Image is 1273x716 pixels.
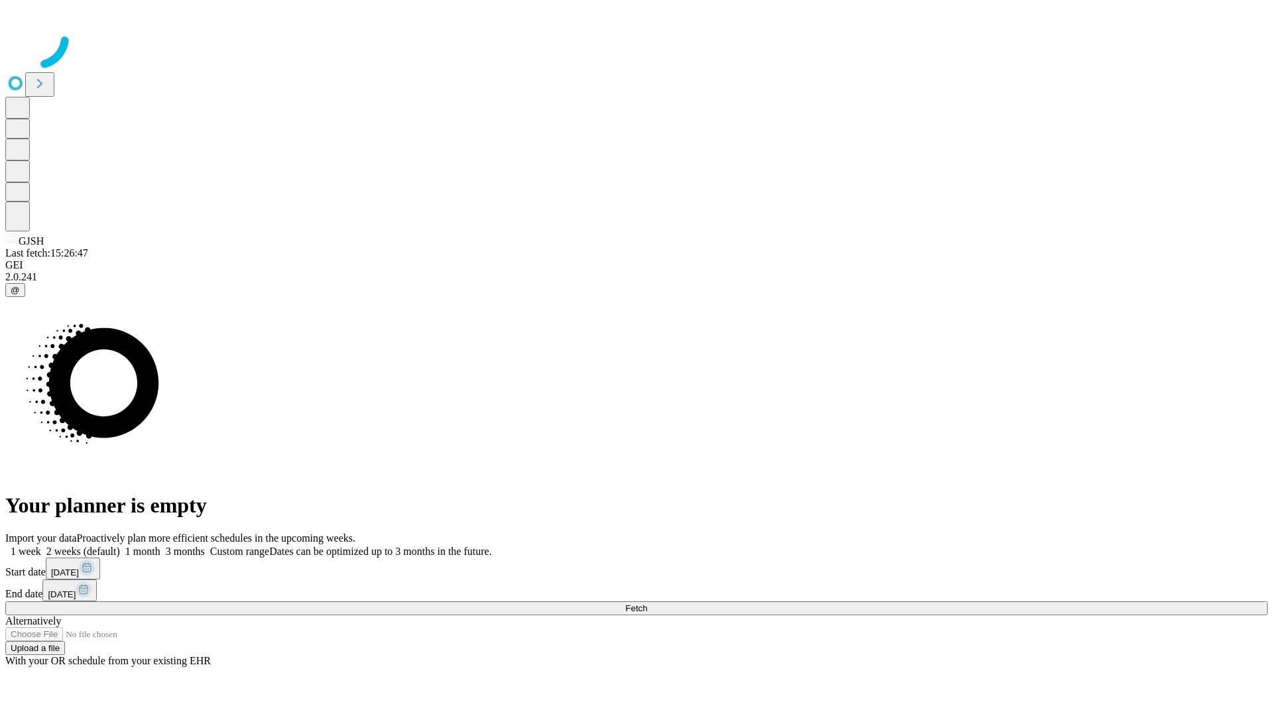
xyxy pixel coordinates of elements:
[210,546,269,557] span: Custom range
[77,532,355,544] span: Proactively plan more efficient schedules in the upcoming weeks.
[11,285,20,295] span: @
[5,615,61,626] span: Alternatively
[5,247,88,259] span: Last fetch: 15:26:47
[5,259,1268,271] div: GEI
[11,546,41,557] span: 1 week
[46,546,120,557] span: 2 weeks (default)
[48,589,76,599] span: [DATE]
[125,546,160,557] span: 1 month
[5,283,25,297] button: @
[19,235,44,247] span: GJSH
[269,546,491,557] span: Dates can be optimized up to 3 months in the future.
[5,601,1268,615] button: Fetch
[5,579,1268,601] div: End date
[5,655,211,666] span: With your OR schedule from your existing EHR
[5,532,77,544] span: Import your data
[625,603,647,613] span: Fetch
[5,493,1268,518] h1: Your planner is empty
[5,641,65,655] button: Upload a file
[42,579,97,601] button: [DATE]
[5,558,1268,579] div: Start date
[5,271,1268,283] div: 2.0.241
[46,558,100,579] button: [DATE]
[51,567,79,577] span: [DATE]
[166,546,205,557] span: 3 months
